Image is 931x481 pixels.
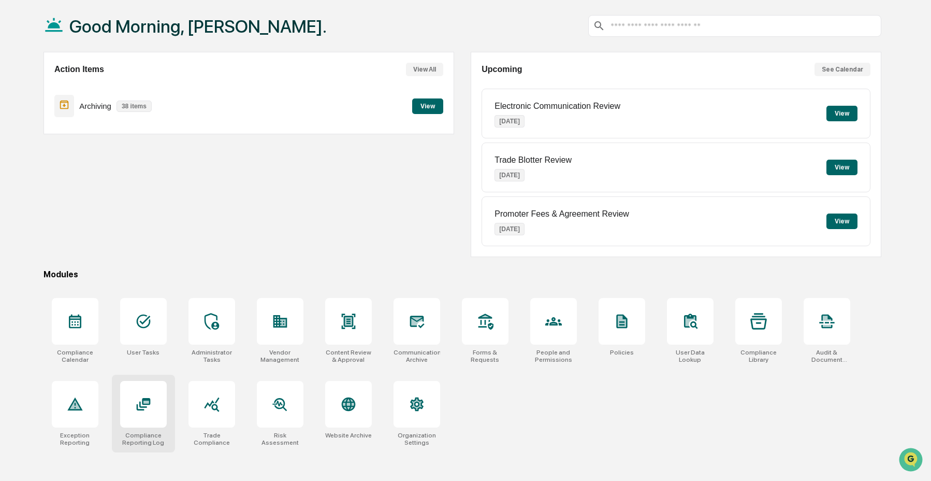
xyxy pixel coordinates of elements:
[735,349,782,363] div: Compliance Library
[21,131,67,141] span: Preclearance
[54,65,104,74] h2: Action Items
[412,98,443,114] button: View
[71,126,133,145] a: 🗄️Attestations
[127,349,159,356] div: User Tasks
[10,151,19,160] div: 🔎
[494,169,525,181] p: [DATE]
[75,132,83,140] div: 🗄️
[6,146,69,165] a: 🔎Data Lookup
[814,63,870,76] button: See Calendar
[394,432,440,446] div: Organization Settings
[482,65,522,74] h2: Upcoming
[85,131,128,141] span: Attestations
[188,432,235,446] div: Trade Compliance
[79,102,111,110] p: Archiving
[494,155,572,165] p: Trade Blotter Review
[35,90,131,98] div: We're available if you need us!
[494,209,629,219] p: Promoter Fees & Agreement Review
[103,176,125,183] span: Pylon
[10,132,19,140] div: 🖐️
[610,349,634,356] div: Policies
[10,22,188,38] p: How can we help?
[826,106,857,121] button: View
[120,432,167,446] div: Compliance Reporting Log
[43,270,881,279] div: Modules
[494,223,525,235] p: [DATE]
[826,214,857,229] button: View
[667,349,714,363] div: User Data Lookup
[21,150,65,161] span: Data Lookup
[52,349,98,363] div: Compliance Calendar
[69,16,327,37] h1: Good Morning, [PERSON_NAME].
[530,349,577,363] div: People and Permissions
[10,79,29,98] img: 1746055101610-c473b297-6a78-478c-a979-82029cc54cd1
[35,79,170,90] div: Start new chat
[325,432,372,439] div: Website Archive
[406,63,443,76] button: View All
[394,349,440,363] div: Communications Archive
[73,175,125,183] a: Powered byPylon
[462,349,508,363] div: Forms & Requests
[412,101,443,110] a: View
[188,349,235,363] div: Administrator Tasks
[6,126,71,145] a: 🖐️Preclearance
[826,160,857,175] button: View
[494,115,525,128] p: [DATE]
[257,432,303,446] div: Risk Assessment
[898,447,926,475] iframe: Open customer support
[176,82,188,95] button: Start new chat
[804,349,850,363] div: Audit & Document Logs
[52,432,98,446] div: Exception Reporting
[257,349,303,363] div: Vendor Management
[494,102,620,111] p: Electronic Communication Review
[117,101,152,112] p: 38 items
[325,349,372,363] div: Content Review & Approval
